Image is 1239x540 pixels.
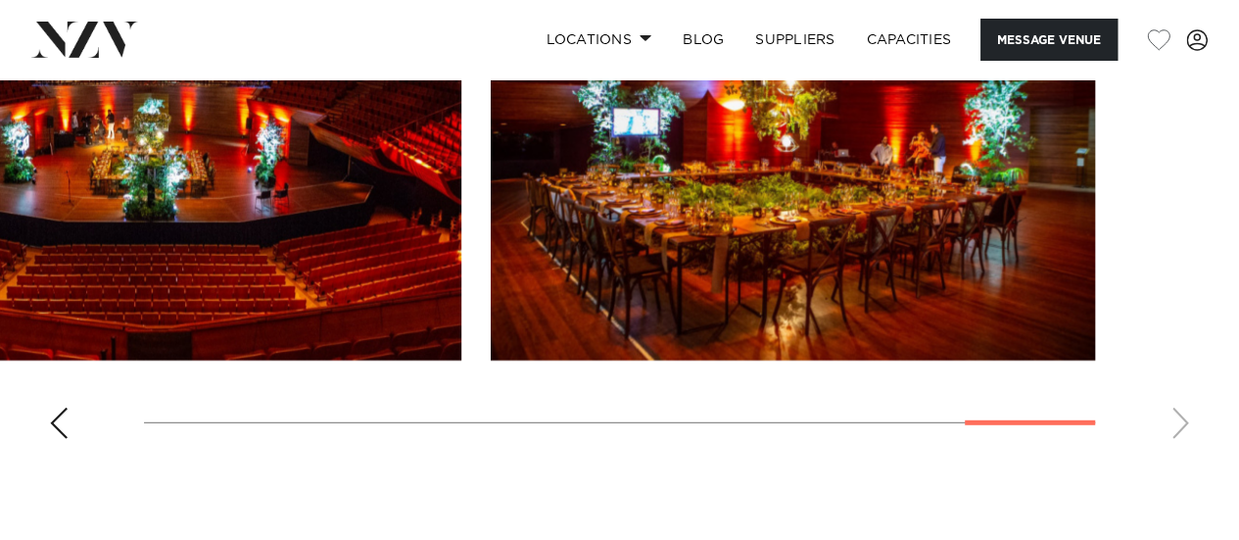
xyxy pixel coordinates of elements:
[739,19,850,61] a: SUPPLIERS
[980,19,1118,61] button: Message Venue
[31,22,138,57] img: nzv-logo.png
[530,19,667,61] a: Locations
[851,19,968,61] a: Capacities
[667,19,739,61] a: BLOG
